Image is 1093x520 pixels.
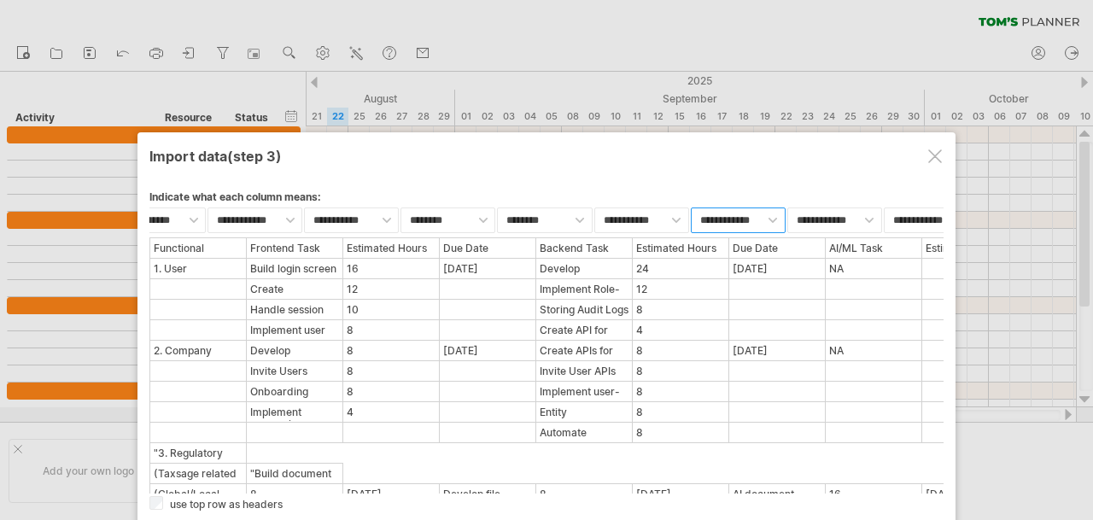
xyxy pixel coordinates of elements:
[151,485,245,503] div: (Global/Local, country, year, type)"
[827,239,921,257] div: AI/ML Task
[923,239,1017,257] div: Estimated Hours
[149,190,944,207] div: Indicate what each column means:
[537,260,631,278] div: Develop authentication & SSO taxsage and email-password for client users
[634,362,728,380] div: 8
[730,485,824,503] div: AI document classification by compliance tier
[344,342,438,359] div: 8
[827,342,921,359] div: NA
[537,239,631,257] div: Backend Task
[827,260,921,278] div: NA
[344,362,438,380] div: 8
[248,301,342,318] div: Handle session management and logout
[344,383,438,400] div: 8
[441,239,535,257] div: Due Date
[151,342,245,359] div: 2. Company Onboarding
[827,485,921,503] div: 16
[248,342,342,359] div: Develop onboarding wizard for adding companies/entities/organizations
[634,321,728,339] div: 4
[248,464,342,482] div: "Build document verification interface with filters
[227,148,282,165] span: (step 3)
[344,239,438,257] div: Estimated Hours
[248,362,342,380] div: Invite Users Feature
[248,383,342,400] div: Onboarding Status Tracker
[537,301,631,318] div: Storing Audit Logs in the System
[151,444,245,462] div: "3. Regulatory Document Acquisition & Management
[634,280,728,298] div: 12
[634,424,728,441] div: 8
[634,342,728,359] div: 8
[537,403,631,421] div: Entity Management API
[537,362,631,380] div: Invite User APIs
[248,321,342,339] div: Implement user profile editing UI
[344,485,438,503] div: [DATE]
[634,239,728,257] div: Estimated Hours
[151,464,245,482] div: (Taxsage related for taxation, government rules and regulation applicable for clients)"
[634,383,728,400] div: 8
[344,260,438,278] div: 16
[248,403,342,421] div: Implement country/entity mapping UI
[730,239,824,257] div: Due Date
[149,140,944,171] div: Import data
[248,239,342,257] div: Frontend Task
[248,485,342,503] div: 8
[634,301,728,318] div: 8
[441,260,535,278] div: [DATE]
[730,260,824,278] div: [DATE]
[248,260,342,278] div: Build login screen with SSO taxsage and email-password for client users
[344,280,438,298] div: 12
[441,342,535,359] div: [DATE]
[537,321,631,339] div: Create API for user profile management
[634,485,728,503] div: [DATE]
[248,280,342,298] div: Create dashboard layouts for taxsage and clients
[344,321,438,339] div: 8
[634,403,728,421] div: 8
[730,342,824,359] div: [DATE]
[537,424,631,441] div: Automate creation of secure storage space for each company
[441,485,535,503] div: Develop file storage APIs (AWS S3)
[151,260,245,278] div: 1. User Management
[344,403,438,421] div: 4
[537,485,631,503] div: 8
[170,498,283,511] label: use top row as headers
[344,301,438,318] div: 10
[537,280,631,298] div: Implement Role-Based Access Control (RBAC)
[537,342,631,359] div: Create APIs for company and entity creation
[923,485,1017,503] div: [DATE]
[151,239,245,257] div: Functional Requirement
[537,383,631,400] div: Implement user-company-onboarding tracker logic
[634,260,728,278] div: 24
